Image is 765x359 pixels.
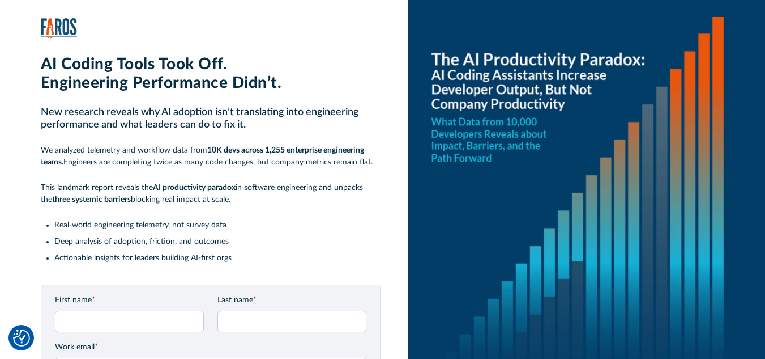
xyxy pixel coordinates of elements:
[41,146,364,166] strong: 10K devs across 1,255 enterprise engineering teams.
[41,74,381,93] h1: Engineering Performance Didn’t.
[55,294,204,306] label: First name
[41,107,381,131] h2: New research reveals why AI adoption isn’t translating into engineering performance and what lead...
[41,18,77,41] img: Faros Logo
[54,252,381,264] li: Actionable insights for leaders building AI-first orgs
[41,182,381,206] p: This landmark report reveals the in software engineering and unpacks the blocking real impact at ...
[41,145,381,168] p: We analyzed telemetry and workflow data from Engineers are completing twice as many code changes,...
[54,219,381,231] li: Real-world engineering telemetry, not survey data
[217,294,366,306] label: Last name
[55,341,366,353] label: Work email
[13,330,30,347] img: Revisit consent button
[153,184,236,192] strong: AI productivity paradox
[52,196,131,204] strong: three systemic barriers
[13,330,30,347] button: Cookie Settings
[54,236,381,248] li: Deep analysis of adoption, friction, and outcomes
[41,55,381,74] h1: AI Coding Tools Took Off.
